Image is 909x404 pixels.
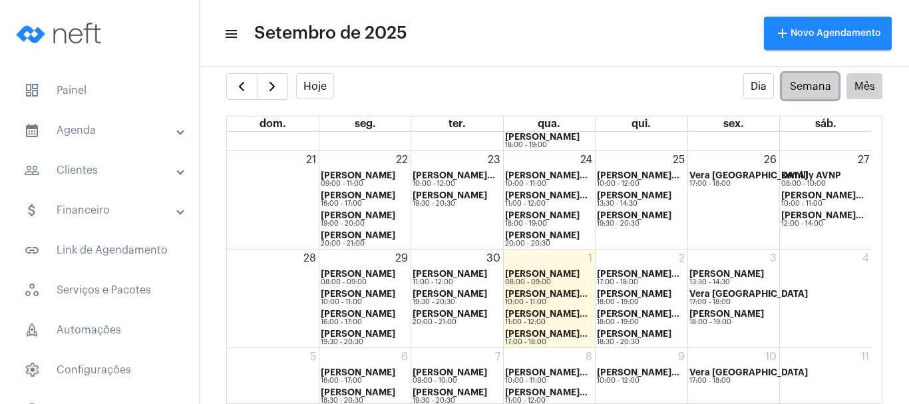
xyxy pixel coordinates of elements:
[505,290,588,298] strong: [PERSON_NAME]...
[743,73,775,99] button: Dia
[781,171,841,180] strong: Kemilly AVNP
[505,319,588,326] div: 11:00 - 12:00
[775,29,881,38] span: Novo Agendamento
[689,270,764,278] strong: [PERSON_NAME]
[597,270,679,278] strong: [PERSON_NAME]...
[597,377,679,385] div: 10:00 - 12:00
[629,116,653,131] a: quinta-feira
[321,319,395,326] div: 16:00 - 17:00
[689,171,808,180] strong: Vera [GEOGRAPHIC_DATA]
[676,250,687,267] a: 2 de outubro de 2025
[485,151,503,168] a: 23 de setembro de 2025
[24,122,40,138] mat-icon: sidenav icon
[689,377,808,385] div: 17:00 - 18:00
[505,309,588,318] strong: [PERSON_NAME]...
[257,116,289,131] a: domingo
[781,200,864,208] div: 10:00 - 11:00
[597,319,679,326] div: 18:00 - 19:00
[257,73,288,100] button: Próximo Mês
[307,348,319,365] a: 5 de outubro de 2025
[670,151,687,168] a: 25 de setembro de 2025
[413,200,487,208] div: 19:30 - 20:30
[505,231,580,240] strong: [PERSON_NAME]
[689,309,764,318] strong: [PERSON_NAME]
[413,309,487,318] strong: [PERSON_NAME]
[505,220,580,228] div: 18:00 - 19:00
[321,240,395,248] div: 20:00 - 21:00
[24,242,40,258] mat-icon: sidenav icon
[321,368,395,377] strong: [PERSON_NAME]
[8,114,199,146] mat-expansion-panel-header: sidenav iconAgenda
[689,299,808,306] div: 17:00 - 18:00
[505,339,588,346] div: 17:00 - 18:00
[505,299,588,306] div: 10:00 - 11:00
[767,250,779,267] a: 3 de outubro de 2025
[413,279,487,286] div: 11:00 - 12:00
[319,150,411,249] td: 22 de setembro de 2025
[303,151,319,168] a: 21 de setembro de 2025
[24,322,40,338] span: sidenav icon
[352,116,379,131] a: segunda-feira
[321,339,395,346] div: 19:30 - 20:30
[321,211,395,220] strong: [PERSON_NAME]
[13,354,186,386] span: Configurações
[24,162,40,178] mat-icon: sidenav icon
[503,249,595,347] td: 1 de outubro de 2025
[24,83,40,99] span: sidenav icon
[413,171,495,180] strong: [PERSON_NAME]...
[492,348,503,365] a: 7 de outubro de 2025
[301,250,319,267] a: 28 de setembro de 2025
[761,151,779,168] a: 26 de setembro de 2025
[586,250,595,267] a: 1 de outubro de 2025
[596,249,687,347] td: 2 de outubro de 2025
[781,211,864,220] strong: [PERSON_NAME]...
[578,151,595,168] a: 24 de setembro de 2025
[597,180,679,188] div: 10:00 - 12:00
[413,299,487,306] div: 19:30 - 20:30
[687,249,779,347] td: 3 de outubro de 2025
[505,200,588,208] div: 11:00 - 12:00
[321,180,395,188] div: 09:00 - 11:00
[781,191,864,200] strong: [PERSON_NAME]...
[24,122,178,138] mat-panel-title: Agenda
[782,73,838,99] button: Semana
[393,151,411,168] a: 22 de setembro de 2025
[24,202,178,218] mat-panel-title: Financeiro
[846,73,882,99] button: Mês
[411,150,503,249] td: 23 de setembro de 2025
[675,348,687,365] a: 9 de outubro de 2025
[319,249,411,347] td: 29 de setembro de 2025
[321,220,395,228] div: 19:00 - 20:00
[226,73,258,100] button: Mês Anterior
[413,377,487,385] div: 09:00 - 10:00
[321,171,395,180] strong: [PERSON_NAME]
[781,220,864,228] div: 12:00 - 14:00
[855,151,872,168] a: 27 de setembro de 2025
[321,231,395,240] strong: [PERSON_NAME]
[505,180,588,188] div: 10:00 - 11:00
[321,290,395,298] strong: [PERSON_NAME]
[687,150,779,249] td: 26 de setembro de 2025
[411,249,503,347] td: 30 de setembro de 2025
[321,329,395,338] strong: [PERSON_NAME]
[535,116,563,131] a: quarta-feira
[597,290,671,298] strong: [PERSON_NAME]
[413,319,487,326] div: 20:00 - 21:00
[775,25,791,41] mat-icon: add
[689,319,764,326] div: 18:00 - 19:00
[321,191,395,200] strong: [PERSON_NAME]
[858,348,872,365] a: 11 de outubro de 2025
[24,282,40,298] span: sidenav icon
[321,309,395,318] strong: [PERSON_NAME]
[597,220,671,228] div: 19:30 - 20:30
[321,279,395,286] div: 08:00 - 09:00
[764,17,892,50] button: Novo Agendamento
[597,171,679,180] strong: [PERSON_NAME]...
[505,388,588,397] strong: [PERSON_NAME]...
[413,180,495,188] div: 10:00 - 12:00
[446,116,468,131] a: terça-feira
[597,339,671,346] div: 18:30 - 20:30
[505,191,588,200] strong: [PERSON_NAME]...
[13,274,186,306] span: Serviços e Pacotes
[11,7,110,60] img: logo-neft-novo-2.png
